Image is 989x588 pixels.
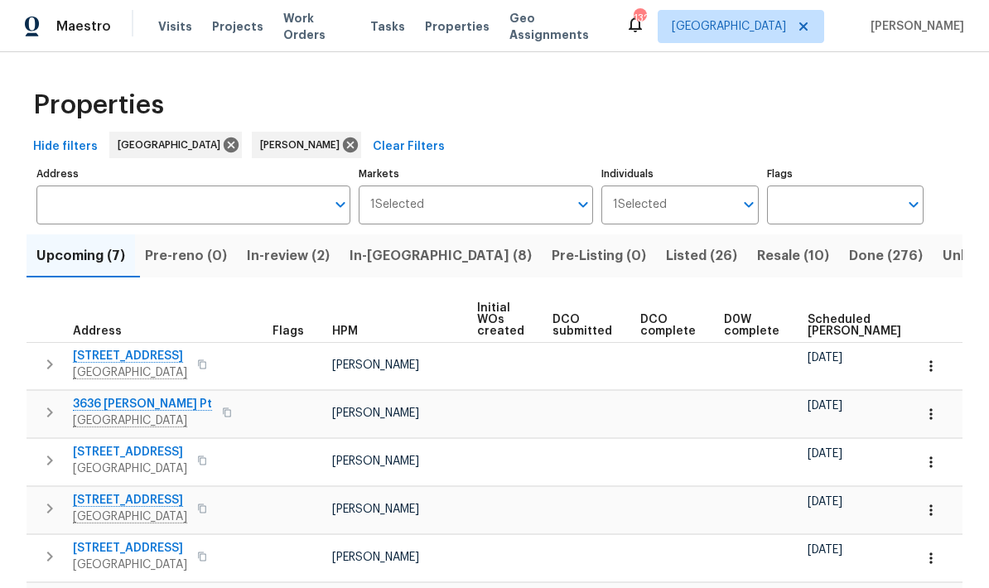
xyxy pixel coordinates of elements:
span: [DATE] [808,496,842,508]
span: Pre-reno (0) [145,244,227,267]
span: Initial WOs created [477,302,524,337]
div: [PERSON_NAME] [252,132,361,158]
span: Work Orders [283,10,350,43]
span: Pre-Listing (0) [552,244,646,267]
span: [GEOGRAPHIC_DATA] [73,557,187,573]
span: DCO submitted [552,314,612,337]
label: Markets [359,169,594,179]
span: [GEOGRAPHIC_DATA] [118,137,227,153]
button: Open [572,193,595,216]
span: Properties [33,97,164,113]
span: [GEOGRAPHIC_DATA] [672,18,786,35]
button: Clear Filters [366,132,451,162]
span: HPM [332,325,358,337]
span: 1 Selected [370,198,424,212]
span: In-review (2) [247,244,330,267]
button: Open [902,193,925,216]
span: Maestro [56,18,111,35]
span: [DATE] [808,352,842,364]
span: [GEOGRAPHIC_DATA] [73,460,187,477]
span: Scheduled [PERSON_NAME] [808,314,901,337]
span: [PERSON_NAME] [332,407,419,419]
span: Resale (10) [757,244,829,267]
span: Visits [158,18,192,35]
span: Geo Assignments [509,10,605,43]
span: In-[GEOGRAPHIC_DATA] (8) [350,244,532,267]
span: [DATE] [808,544,842,556]
span: Projects [212,18,263,35]
span: Properties [425,18,490,35]
span: Flags [273,325,304,337]
span: 1 Selected [613,198,667,212]
span: [PERSON_NAME] [332,359,419,371]
span: Address [73,325,122,337]
span: [DATE] [808,400,842,412]
span: [DATE] [808,448,842,460]
span: [STREET_ADDRESS] [73,444,187,460]
span: [PERSON_NAME] [332,504,419,515]
span: [PERSON_NAME] [332,455,419,467]
span: Tasks [370,21,405,32]
span: Listed (26) [666,244,737,267]
button: Open [329,193,352,216]
label: Individuals [601,169,758,179]
span: DCO complete [640,314,696,337]
button: Hide filters [27,132,104,162]
div: [GEOGRAPHIC_DATA] [109,132,242,158]
span: Done (276) [849,244,923,267]
span: [STREET_ADDRESS] [73,540,187,557]
span: D0W complete [724,314,779,337]
label: Address [36,169,350,179]
span: Clear Filters [373,137,445,157]
div: 132 [634,10,645,27]
button: Open [737,193,760,216]
span: [PERSON_NAME] [260,137,346,153]
span: [PERSON_NAME] [332,552,419,563]
span: Upcoming (7) [36,244,125,267]
span: Hide filters [33,137,98,157]
label: Flags [767,169,924,179]
span: [PERSON_NAME] [864,18,964,35]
